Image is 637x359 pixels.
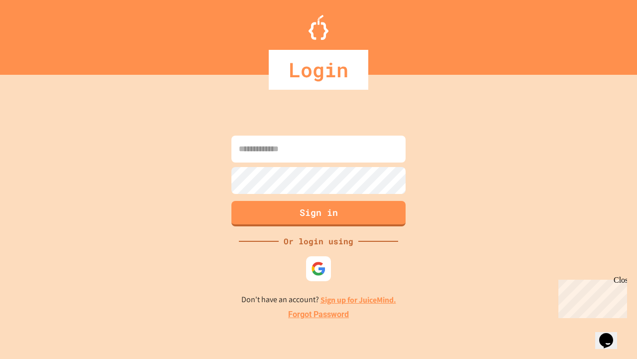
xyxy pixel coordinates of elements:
a: Sign up for JuiceMind. [320,295,396,305]
button: Sign in [231,201,406,226]
img: google-icon.svg [311,261,326,276]
img: Logo.svg [309,15,328,40]
div: Login [269,50,368,90]
a: Forgot Password [288,309,349,321]
iframe: chat widget [595,319,627,349]
p: Don't have an account? [241,294,396,306]
div: Chat with us now!Close [4,4,69,63]
iframe: chat widget [554,276,627,318]
div: Or login using [279,235,358,247]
